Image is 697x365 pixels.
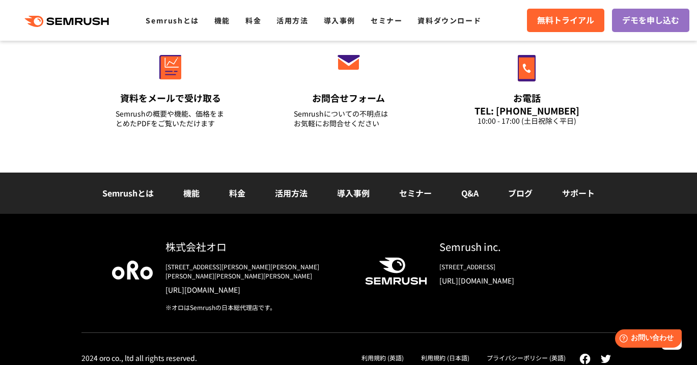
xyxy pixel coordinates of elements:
[579,353,591,364] img: facebook
[165,262,349,280] div: [STREET_ADDRESS][PERSON_NAME][PERSON_NAME][PERSON_NAME][PERSON_NAME][PERSON_NAME]
[622,14,679,27] span: デモを申し込む
[487,353,566,362] a: プライバシーポリシー (英語)
[399,187,432,199] a: セミナー
[294,109,404,128] div: Semrushについての不明点は お気軽にお問合せください
[165,303,349,312] div: ※オロはSemrushの日本総代理店です。
[146,15,199,25] a: Semrushとは
[183,187,200,199] a: 機能
[461,187,479,199] a: Q&A
[294,92,404,104] div: お問合せフォーム
[472,116,582,126] div: 10:00 - 17:00 (土日祝除く平日)
[601,355,611,363] img: twitter
[165,239,349,254] div: 株式会社オロ
[472,92,582,104] div: お電話
[272,33,425,141] a: お問合せフォーム Semrushについての不明点はお気軽にお問合せください
[245,15,261,25] a: 料金
[417,15,481,25] a: 資料ダウンロード
[275,187,308,199] a: 活用方法
[439,262,586,271] div: [STREET_ADDRESS]
[276,15,308,25] a: 活用方法
[361,353,404,362] a: 利用規約 (英語)
[94,33,247,141] a: 資料をメールで受け取る Semrushの概要や機能、価格をまとめたPDFをご覧いただけます
[229,187,245,199] a: 料金
[508,187,533,199] a: ブログ
[439,239,586,254] div: Semrush inc.
[472,105,582,116] div: TEL: [PHONE_NUMBER]
[537,14,594,27] span: 無料トライアル
[337,187,370,199] a: 導入事例
[606,325,686,354] iframe: Help widget launcher
[612,9,689,32] a: デモを申し込む
[562,187,595,199] a: サポート
[102,187,154,199] a: Semrushとは
[165,285,349,295] a: [URL][DOMAIN_NAME]
[116,109,226,128] div: Semrushの概要や機能、価格をまとめたPDFをご覧いただけます
[439,275,586,286] a: [URL][DOMAIN_NAME]
[214,15,230,25] a: 機能
[81,353,197,362] div: 2024 oro co., ltd all rights reserved.
[371,15,402,25] a: セミナー
[527,9,604,32] a: 無料トライアル
[324,15,355,25] a: 導入事例
[421,353,469,362] a: 利用規約 (日本語)
[116,92,226,104] div: 資料をメールで受け取る
[112,261,153,279] img: oro company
